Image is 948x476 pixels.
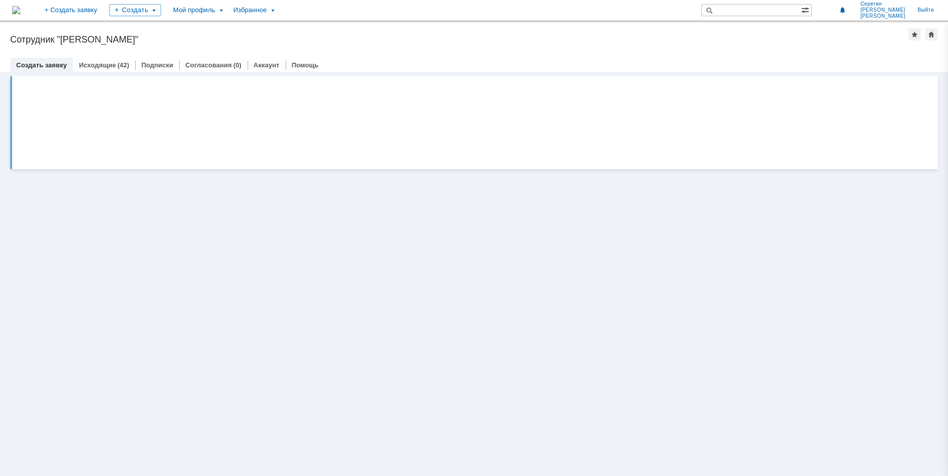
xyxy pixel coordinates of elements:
[925,28,937,41] div: Сделать домашней страницей
[908,28,921,41] div: Добавить в избранное
[109,4,161,16] div: Создать
[233,61,242,69] div: (0)
[79,61,116,69] a: Исходящие
[12,6,20,14] a: Перейти на домашнюю страницу
[10,34,908,45] div: Сотрудник "[PERSON_NAME]"
[16,61,67,69] a: Создать заявку
[117,61,129,69] div: (42)
[12,6,20,14] img: logo
[141,61,173,69] a: Подписки
[801,5,811,14] span: Расширенный поиск
[292,61,319,69] a: Помощь
[860,1,905,7] span: Серегин
[860,13,905,19] span: [PERSON_NAME]
[860,7,905,13] span: [PERSON_NAME]
[185,61,232,69] a: Согласования
[254,61,280,69] a: Аккаунт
